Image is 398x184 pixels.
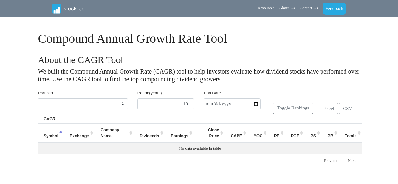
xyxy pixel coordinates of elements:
[285,123,305,142] th: PCF: activate to sort column ascending
[297,3,320,14] a: Contact Us
[204,88,261,98] label: End Date
[137,88,194,98] label: Period(years)
[322,123,339,142] th: PB: activate to sort column ascending
[225,123,248,142] th: CAPE: activate to sort column ascending
[277,3,297,14] a: About Us
[64,123,95,142] th: Exchange: activate to sort column ascending
[268,123,285,142] th: PE: activate to sort column ascending
[339,103,356,114] button: CSV
[165,123,194,142] th: Earnings: activate to sort column ascending
[137,98,194,110] input: 10
[33,31,365,46] h1: Compound Annual Growth Rate Tool
[248,123,268,142] th: YOC: activate to sort column ascending
[339,123,362,142] th: Totals: activate to sort column ascending
[273,103,313,114] button: Toggle Rankings
[33,54,365,65] h3: About the CAGR Tool
[320,103,338,114] button: Excel
[95,123,134,142] th: Company Name: activate to sort column ascending
[134,123,165,142] th: Dividends: activate to sort column ascending
[38,142,362,154] td: No data available in table
[305,123,322,142] th: PS: activate to sort column ascending
[320,155,343,166] a: Previous
[38,88,128,98] label: Portfolio
[323,3,346,15] a: Feedback
[38,123,64,142] th: Symbol: activate to sort column descending
[323,106,334,111] span: Excel
[255,3,277,14] a: Resources
[33,68,365,83] h2: We built the Compound Annual Growth Rate (CAGR) tool to help investors evaluate how dividend stoc...
[194,123,225,142] th: Close Price: activate to sort column ascending
[343,106,352,111] span: CSV
[343,155,360,166] a: Next
[38,114,64,123] th: CAGR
